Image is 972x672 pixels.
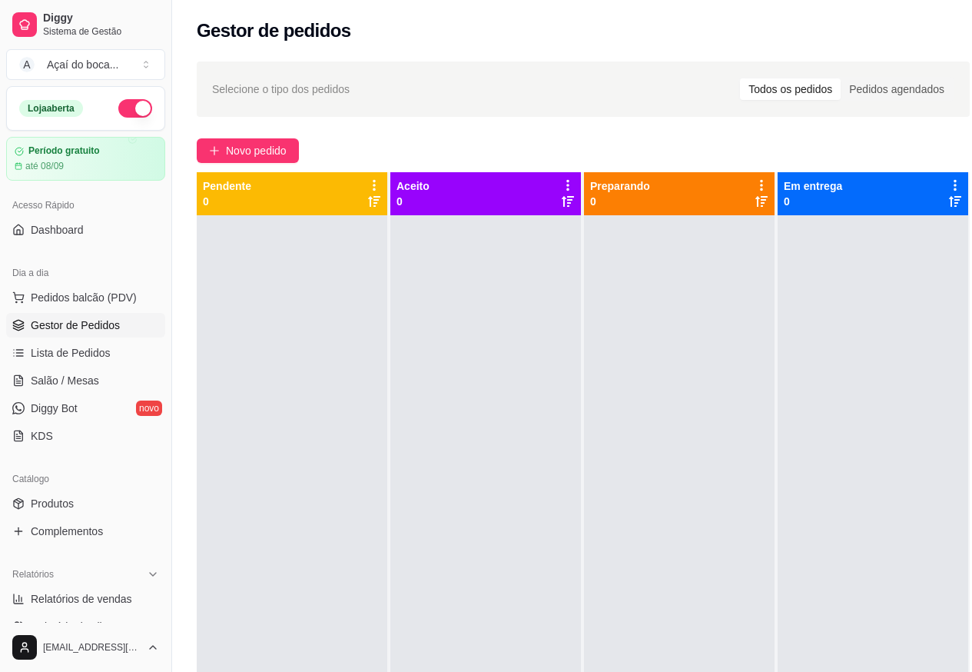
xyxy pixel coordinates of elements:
span: Selecione o tipo dos pedidos [212,81,350,98]
div: Açaí do boca ... [47,57,118,72]
span: Novo pedido [226,142,287,159]
div: Dia a dia [6,261,165,285]
span: plus [209,145,220,156]
p: Pendente [203,178,251,194]
div: Acesso Rápido [6,193,165,218]
article: Período gratuito [28,145,100,157]
a: Lista de Pedidos [6,341,165,365]
div: Catálogo [6,467,165,491]
p: Preparando [590,178,650,194]
span: Complementos [31,524,103,539]
a: Relatórios de vendas [6,587,165,611]
span: KDS [31,428,53,444]
span: Dashboard [31,222,84,238]
a: Diggy Botnovo [6,396,165,421]
a: Relatório de clientes [6,614,165,639]
span: [EMAIL_ADDRESS][DOMAIN_NAME] [43,641,141,654]
button: Alterar Status [118,99,152,118]
span: A [19,57,35,72]
a: Complementos [6,519,165,544]
a: Dashboard [6,218,165,242]
span: Diggy [43,12,159,25]
p: 0 [396,194,430,209]
h2: Gestor de pedidos [197,18,351,43]
p: Em entrega [784,178,842,194]
span: Relatórios [12,568,54,581]
a: KDS [6,424,165,448]
div: Loja aberta [19,100,83,117]
div: Todos os pedidos [740,78,841,100]
span: Produtos [31,496,74,511]
span: Gestor de Pedidos [31,318,120,333]
a: Produtos [6,491,165,516]
p: 0 [784,194,842,209]
p: 0 [590,194,650,209]
span: Salão / Mesas [31,373,99,388]
span: Pedidos balcão (PDV) [31,290,137,305]
a: Salão / Mesas [6,368,165,393]
span: Relatórios de vendas [31,591,132,607]
p: Aceito [396,178,430,194]
div: Pedidos agendados [841,78,953,100]
button: Pedidos balcão (PDV) [6,285,165,310]
span: Diggy Bot [31,401,78,416]
span: Sistema de Gestão [43,25,159,38]
a: Período gratuitoaté 08/09 [6,137,165,181]
article: até 08/09 [25,160,64,172]
a: DiggySistema de Gestão [6,6,165,43]
span: Lista de Pedidos [31,345,111,361]
button: [EMAIL_ADDRESS][DOMAIN_NAME] [6,629,165,666]
a: Gestor de Pedidos [6,313,165,338]
button: Select a team [6,49,165,80]
p: 0 [203,194,251,209]
span: Relatório de clientes [31,619,128,634]
button: Novo pedido [197,138,299,163]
